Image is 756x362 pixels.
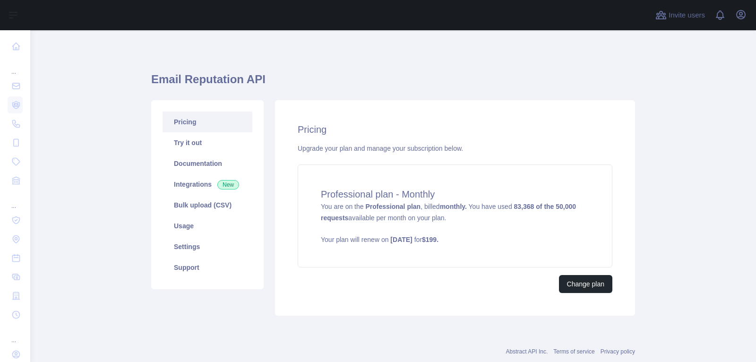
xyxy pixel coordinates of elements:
[298,144,612,153] div: Upgrade your plan and manage your subscription below.
[390,236,412,243] strong: [DATE]
[553,348,594,355] a: Terms of service
[422,236,438,243] strong: $ 199 .
[163,153,252,174] a: Documentation
[163,236,252,257] a: Settings
[163,257,252,278] a: Support
[8,57,23,76] div: ...
[298,123,612,136] h2: Pricing
[8,325,23,344] div: ...
[163,215,252,236] a: Usage
[321,235,589,244] p: Your plan will renew on for
[365,203,421,210] strong: Professional plan
[163,112,252,132] a: Pricing
[506,348,548,355] a: Abstract API Inc.
[217,180,239,190] span: New
[440,203,467,210] strong: monthly.
[151,72,635,95] h1: Email Reputation API
[321,203,589,244] span: You are on the , billed You have used available per month on your plan.
[163,132,252,153] a: Try it out
[559,275,612,293] button: Change plan
[163,195,252,215] a: Bulk upload (CSV)
[163,174,252,195] a: Integrations New
[8,191,23,210] div: ...
[601,348,635,355] a: Privacy policy
[669,10,705,21] span: Invite users
[653,8,707,23] button: Invite users
[321,188,589,201] h4: Professional plan - Monthly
